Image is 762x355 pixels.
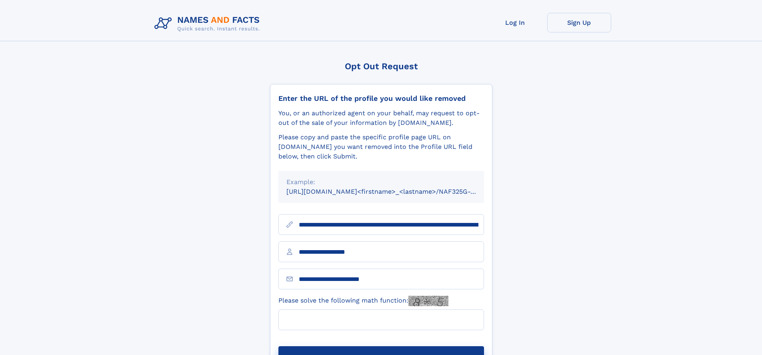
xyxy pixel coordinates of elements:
div: Enter the URL of the profile you would like removed [278,94,484,103]
label: Please solve the following math function: [278,296,448,306]
div: Example: [286,177,476,187]
a: Log In [483,13,547,32]
a: Sign Up [547,13,611,32]
div: You, or an authorized agent on your behalf, may request to opt-out of the sale of your informatio... [278,108,484,128]
img: Logo Names and Facts [151,13,266,34]
div: Opt Out Request [270,61,492,71]
div: Please copy and paste the specific profile page URL on [DOMAIN_NAME] you want removed into the Pr... [278,132,484,161]
small: [URL][DOMAIN_NAME]<firstname>_<lastname>/NAF325G-xxxxxxxx [286,188,499,195]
